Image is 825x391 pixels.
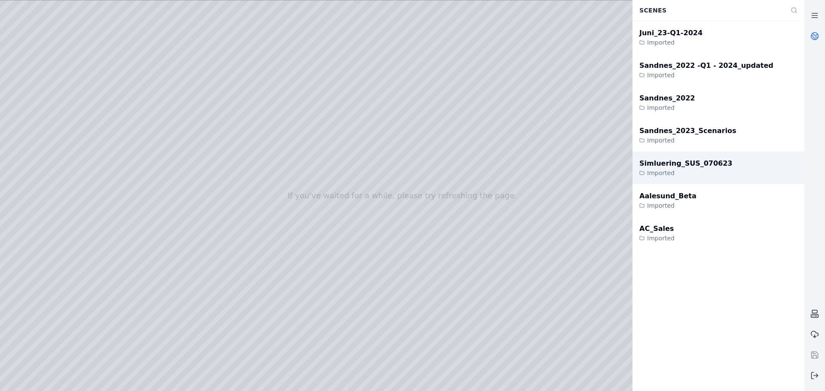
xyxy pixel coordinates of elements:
[639,158,732,169] div: Simluering_SUS_070623
[639,61,773,71] div: Sandnes_2022 -Q1 - 2024_updated
[639,234,675,242] div: Imported
[639,28,703,38] div: Juni_23-Q1-2024
[639,136,736,145] div: Imported
[639,103,695,112] div: Imported
[639,201,697,210] div: Imported
[639,38,703,47] div: Imported
[634,2,785,18] div: Scenes
[639,71,773,79] div: Imported
[639,93,695,103] div: Sandnes_2022
[639,191,697,201] div: Aalesund_Beta
[639,224,675,234] div: AC_Sales
[639,126,736,136] div: Sandnes_2023_Scenarios
[639,169,732,177] div: Imported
